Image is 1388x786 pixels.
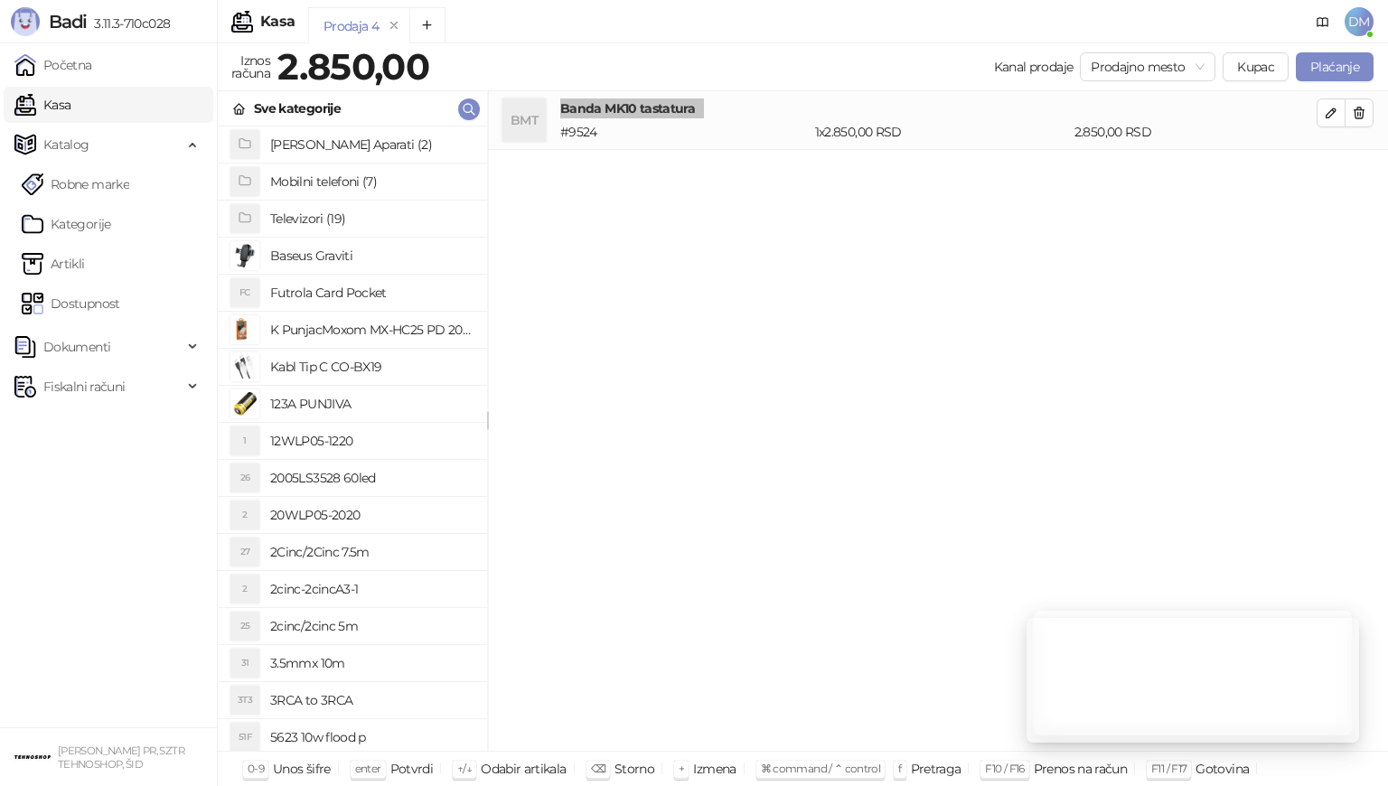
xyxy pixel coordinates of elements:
[22,206,111,242] a: Kategorije
[14,739,51,775] img: 64x64-companyLogo-68805acf-9e22-4a20-bcb3-9756868d3d19.jpeg
[43,369,125,405] span: Fiskalni računi
[218,126,487,751] div: grid
[270,130,473,159] h4: [PERSON_NAME] Aparati (2)
[270,241,473,270] h4: Baseus Graviti
[1151,762,1186,775] span: F11 / F17
[270,204,473,233] h4: Televizori (19)
[22,246,85,282] a: ArtikliArtikli
[230,315,259,344] img: Slika
[557,122,811,142] div: # 9524
[230,426,259,455] div: 1
[273,757,331,781] div: Unos šifre
[230,649,259,678] div: 31
[270,723,473,752] h4: 5623 10w flood p
[270,501,473,529] h4: 20WLP05-2020
[58,744,184,771] small: [PERSON_NAME] PR, SZTR TEHNOSHOP, ŠID
[382,18,406,33] button: remove
[1223,52,1289,81] button: Kupac
[324,16,379,36] div: Prodaja 4
[260,14,295,29] div: Kasa
[230,463,259,492] div: 26
[230,389,259,418] img: Slika
[457,762,472,775] span: ↑/↓
[230,686,259,715] div: 3T3
[230,241,259,270] img: Slika
[1296,52,1374,81] button: Plaćanje
[1034,757,1127,781] div: Prenos na račun
[270,352,473,381] h4: Kabl Tip C CO-BX19
[14,47,92,83] a: Početna
[230,501,259,529] div: 2
[560,98,1317,118] h4: Banda MK10 tastatura
[230,278,259,307] div: FC
[230,352,259,381] img: Slika
[270,649,473,678] h4: 3.5mmx 10m
[591,762,605,775] span: ⌫
[1196,757,1249,781] div: Gotovina
[679,762,684,775] span: +
[502,98,546,142] div: BMT
[270,463,473,492] h4: 2005LS3528 60led
[270,538,473,566] h4: 2Cinc/2Cinc 7.5m
[11,7,40,36] img: Logo
[270,575,473,604] h4: 2cinc-2cincA3-1
[811,122,1071,142] div: 1 x 2.850,00 RSD
[409,7,445,43] button: Add tab
[14,87,70,123] a: Kasa
[693,757,736,781] div: Izmena
[277,44,429,89] strong: 2.850,00
[254,98,341,118] div: Sve kategorije
[270,315,473,344] h4: K PunjacMoxom MX-HC25 PD 20W
[87,15,170,32] span: 3.11.3-710c028
[898,762,901,775] span: f
[22,166,129,202] a: Robne marke
[911,757,961,781] div: Pretraga
[761,762,881,775] span: ⌘ command / ⌃ control
[270,278,473,307] h4: Futrola Card Pocket
[270,612,473,641] h4: 2cinc/2cinc 5m
[355,762,381,775] span: enter
[43,126,89,163] span: Katalog
[1091,53,1205,80] span: Prodajno mesto
[230,612,259,641] div: 25
[994,57,1074,77] div: Kanal prodaje
[270,389,473,418] h4: 123A PUNJIVA
[49,11,87,33] span: Badi
[614,757,654,781] div: Storno
[230,575,259,604] div: 2
[270,686,473,715] h4: 3RCA to 3RCA
[270,167,473,196] h4: Mobilni telefoni (7)
[985,762,1024,775] span: F10 / F16
[481,757,566,781] div: Odabir artikala
[230,723,259,752] div: 51F
[22,285,120,322] a: Dostupnost
[1308,7,1337,36] a: Dokumentacija
[228,49,274,85] div: Iznos računa
[270,426,473,455] h4: 12WLP05-1220
[248,762,264,775] span: 0-9
[1345,7,1374,36] span: DM
[1071,122,1320,142] div: 2.850,00 RSD
[230,538,259,566] div: 27
[43,329,110,365] span: Dokumenti
[390,757,434,781] div: Potvrdi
